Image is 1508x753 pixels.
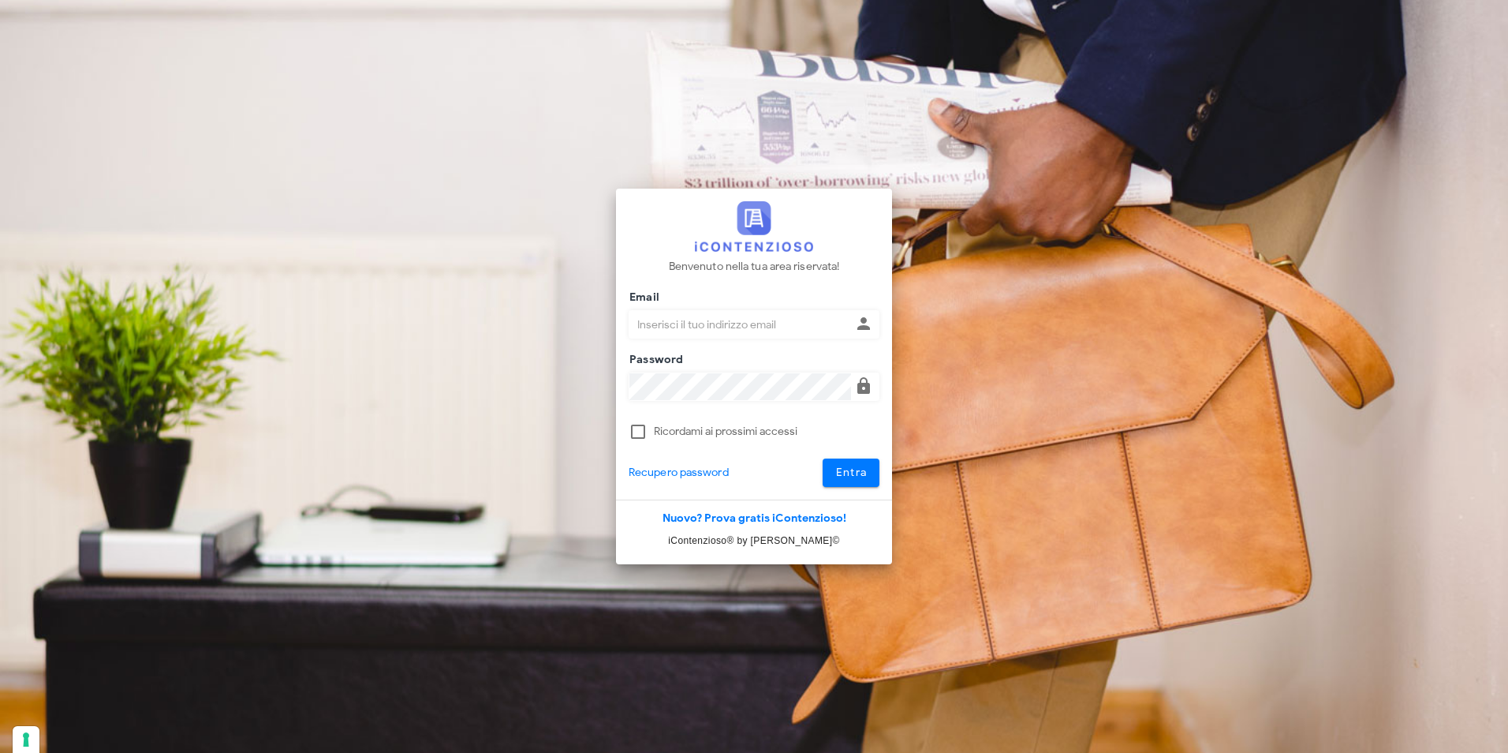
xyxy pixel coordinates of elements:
p: iContenzioso® by [PERSON_NAME]© [616,533,892,549]
label: Email [625,290,659,305]
button: Le tue preferenze relative al consenso per le tecnologie di tracciamento [13,726,39,753]
a: Recupero password [629,464,729,481]
input: Inserisci il tuo indirizzo email [629,311,851,338]
button: Entra [823,459,880,487]
span: Entra [835,466,868,479]
label: Ricordami ai prossimi accessi [654,424,879,440]
a: Nuovo? Prova gratis iContenzioso! [663,511,846,525]
label: Password [625,352,684,368]
p: Benvenuto nella tua area riservata! [669,258,840,275]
